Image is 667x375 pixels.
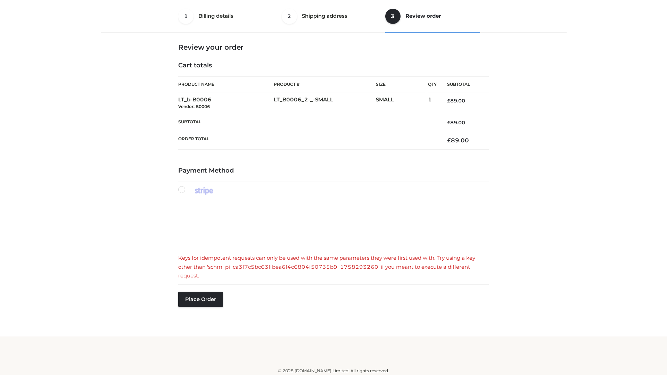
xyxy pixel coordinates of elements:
[274,76,376,92] th: Product #
[178,114,437,131] th: Subtotal
[178,104,210,109] small: Vendor: B0006
[447,119,465,126] bdi: 89.00
[178,62,489,69] h4: Cart totals
[447,137,451,144] span: £
[447,137,469,144] bdi: 89.00
[447,98,450,104] span: £
[376,77,425,92] th: Size
[376,92,428,114] td: SMALL
[178,131,437,150] th: Order Total
[178,253,489,280] div: Keys for idempotent requests can only be used with the same parameters they were first used with....
[178,76,274,92] th: Product Name
[178,92,274,114] td: LT_b-B0006
[428,76,437,92] th: Qty
[447,119,450,126] span: £
[428,92,437,114] td: 1
[177,202,487,246] iframe: Secure payment input frame
[274,92,376,114] td: LT_B0006_2-_-SMALL
[103,367,564,374] div: © 2025 [DOMAIN_NAME] Limited. All rights reserved.
[447,98,465,104] bdi: 89.00
[178,43,489,51] h3: Review your order
[178,292,223,307] button: Place order
[437,77,489,92] th: Subtotal
[178,167,489,175] h4: Payment Method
